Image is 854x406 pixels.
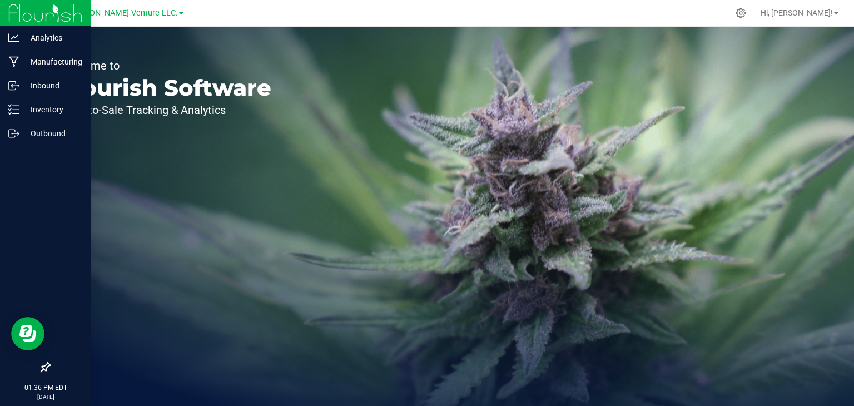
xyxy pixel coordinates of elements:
[8,56,19,67] inline-svg: Manufacturing
[8,32,19,43] inline-svg: Analytics
[19,79,86,92] p: Inbound
[60,60,271,71] p: Welcome to
[11,317,44,350] iframe: Resource center
[8,80,19,91] inline-svg: Inbound
[19,103,86,116] p: Inventory
[19,55,86,68] p: Manufacturing
[8,128,19,139] inline-svg: Outbound
[60,77,271,99] p: Flourish Software
[19,31,86,44] p: Analytics
[5,383,86,393] p: 01:36 PM EDT
[734,8,748,18] div: Manage settings
[761,8,833,17] span: Hi, [PERSON_NAME]!
[8,104,19,115] inline-svg: Inventory
[44,8,178,18] span: Green [PERSON_NAME] Venture LLC.
[5,393,86,401] p: [DATE]
[19,127,86,140] p: Outbound
[60,105,271,116] p: Seed-to-Sale Tracking & Analytics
